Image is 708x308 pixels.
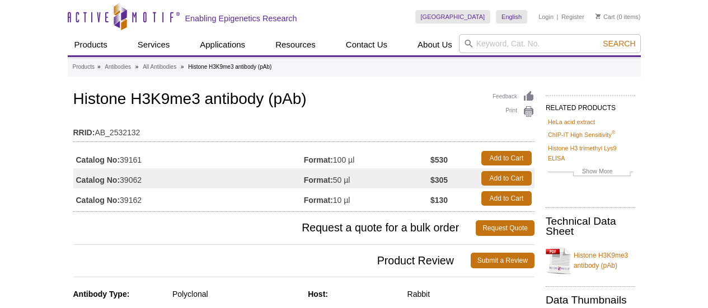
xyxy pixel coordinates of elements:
td: 39062 [73,168,304,188]
a: Print [493,106,534,118]
td: 100 µl [304,148,430,168]
li: » [181,64,184,70]
strong: Catalog No: [76,195,120,205]
sup: ® [612,130,616,136]
td: 39161 [73,148,304,168]
strong: Host: [308,290,328,298]
td: 50 µl [304,168,430,188]
h2: Technical Data Sheet [546,216,635,236]
a: Applications [193,34,252,55]
a: Antibodies [105,62,131,72]
a: About Us [411,34,459,55]
a: Register [561,13,584,21]
a: Resources [269,34,322,55]
a: Add to Cart [481,191,532,206]
td: 39162 [73,188,304,209]
li: » [97,64,101,70]
span: Request a quote for a bulk order [73,220,476,236]
a: Products [68,34,114,55]
button: Search [599,39,639,49]
strong: Format: [304,175,333,185]
a: Request Quote [476,220,534,236]
div: Rabbit [407,289,534,299]
li: (0 items) [596,10,641,23]
span: Product Review [73,253,471,268]
strong: Catalog No: [76,175,120,185]
a: Histone H3 trimethyl Lys9 ELISA [548,143,633,163]
a: ChIP-IT High Sensitivity® [548,130,615,140]
a: [GEOGRAPHIC_DATA] [415,10,491,23]
a: Contact Us [339,34,394,55]
strong: Format: [304,195,333,205]
a: Show More [548,166,633,179]
div: Polyclonal [172,289,299,299]
a: Submit a Review [471,253,534,268]
strong: RRID: [73,127,95,138]
h2: Enabling Epigenetics Research [185,13,297,23]
a: Histone H3K9me3 antibody (pAb) [546,244,635,277]
strong: $305 [430,175,448,185]
strong: $530 [430,155,448,165]
h2: RELATED PRODUCTS [546,95,635,115]
li: » [135,64,139,70]
a: HeLa acid extract [548,117,595,127]
a: All Antibodies [143,62,176,72]
img: Your Cart [596,13,601,19]
td: AB_2532132 [73,121,534,139]
strong: Catalog No: [76,155,120,165]
a: Add to Cart [481,171,532,186]
a: Services [131,34,177,55]
a: Add to Cart [481,151,532,165]
strong: Format: [304,155,333,165]
span: Search [603,39,635,48]
li: | [557,10,559,23]
h1: Histone H3K9me3 antibody (pAb) [73,91,534,110]
input: Keyword, Cat. No. [459,34,641,53]
a: Login [538,13,554,21]
a: English [496,10,527,23]
strong: $130 [430,195,448,205]
td: 10 µl [304,188,430,209]
a: Products [73,62,95,72]
li: Histone H3K9me3 antibody (pAb) [188,64,271,70]
strong: Antibody Type: [73,290,130,298]
a: Feedback [493,91,534,103]
a: Cart [596,13,615,21]
h2: Data Thumbnails [546,295,635,305]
